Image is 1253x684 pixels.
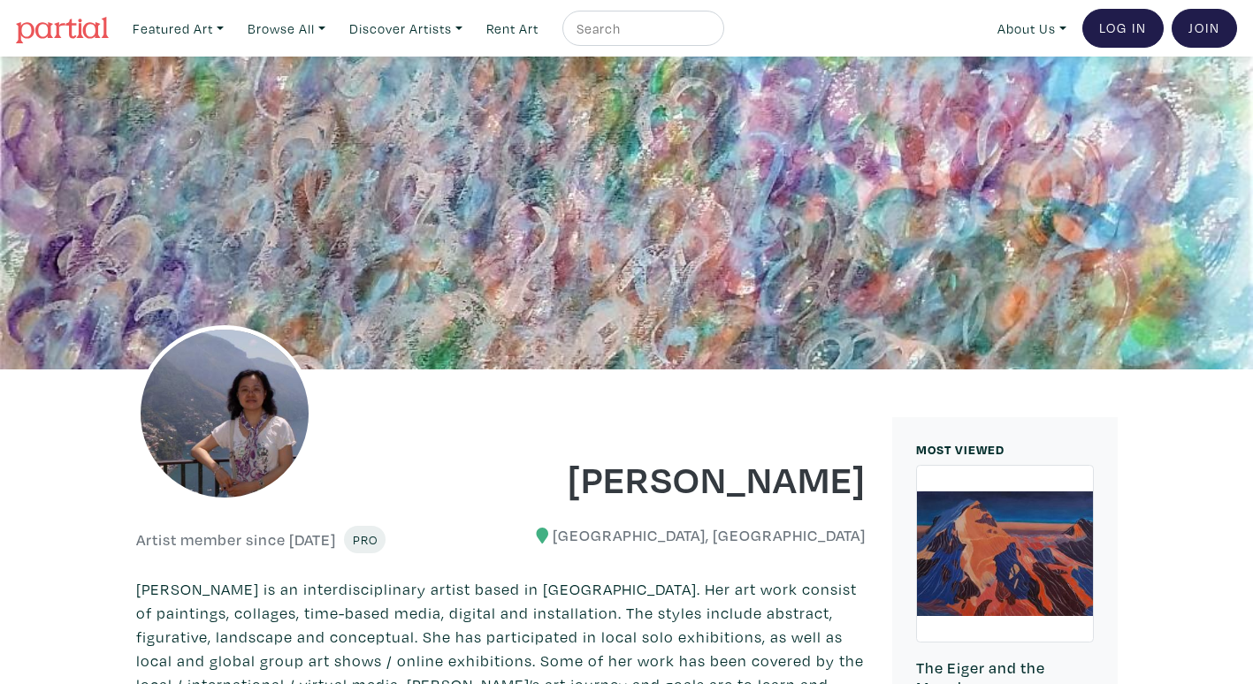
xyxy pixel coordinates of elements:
[1082,9,1164,48] a: Log In
[916,441,1005,458] small: MOST VIEWED
[341,11,470,47] a: Discover Artists
[136,530,336,550] h6: Artist member since [DATE]
[240,11,333,47] a: Browse All
[136,325,313,502] img: phpThumb.php
[352,531,378,548] span: Pro
[989,11,1074,47] a: About Us
[1172,9,1237,48] a: Join
[514,526,866,545] h6: [GEOGRAPHIC_DATA], [GEOGRAPHIC_DATA]
[478,11,546,47] a: Rent Art
[575,18,707,40] input: Search
[125,11,232,47] a: Featured Art
[514,454,866,502] h1: [PERSON_NAME]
